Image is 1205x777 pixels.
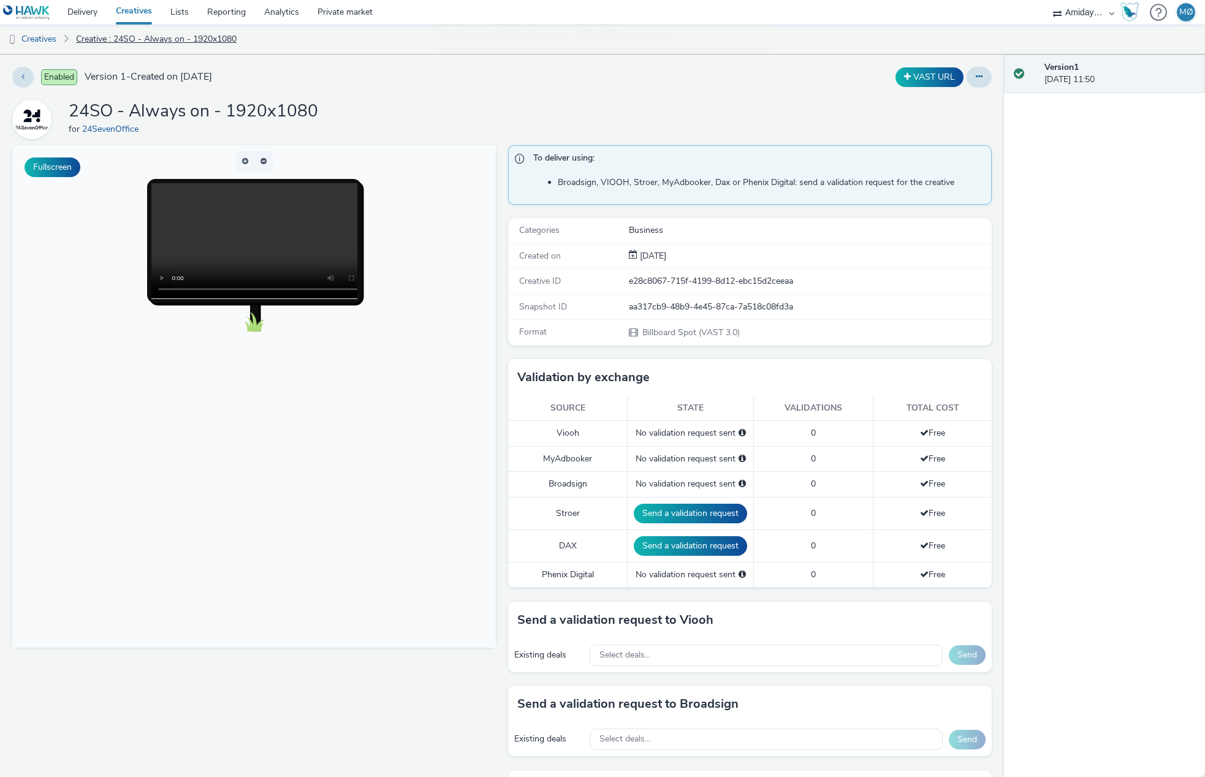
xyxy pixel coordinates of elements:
[811,478,816,490] span: 0
[634,427,747,439] div: No validation request sent
[637,250,666,262] div: Creation 06 October 2025, 11:50
[519,224,560,236] span: Categories
[895,67,964,87] button: VAST URL
[1044,61,1079,73] strong: Version 1
[69,100,318,123] h1: 24SO - Always on - 1920x1080
[949,730,986,749] button: Send
[641,327,740,338] span: Billboard Spot (VAST 3.0)
[3,5,50,20] img: undefined Logo
[1044,61,1195,86] div: [DATE] 11:50
[599,734,650,745] span: Select deals...
[1179,3,1193,21] div: MØ
[634,569,747,581] div: No validation request sent
[811,540,816,551] span: 0
[739,478,746,490] div: Please select a deal below and click on Send to send a validation request to Broadsign.
[519,250,561,262] span: Created on
[69,123,82,135] span: for
[811,507,816,519] span: 0
[873,396,992,421] th: Total cost
[508,529,628,562] td: DAX
[6,34,18,46] img: dooh
[460,28,758,44] span: Creative '24SO - Always on - 1920x1080' was created
[508,421,628,446] td: Viooh
[920,540,945,551] span: Free
[25,157,80,177] button: Fullscreen
[629,224,990,237] div: Business
[70,25,243,54] a: Creative : 24SO - Always on - 1920x1080
[508,562,628,587] td: Phenix Digital
[41,69,77,85] span: Enabled
[629,275,990,287] div: e28c8067-715f-4199-8d12-ebc15d2ceeaa
[634,536,747,556] button: Send a validation request
[558,176,985,189] li: Broadsign, VIOOH, Stroer, MyAdbooker, Dax or Phenix Digital: send a validation request for the cr...
[920,478,945,490] span: Free
[533,152,979,168] span: To deliver using:
[508,396,628,421] th: Source
[517,368,650,387] h3: Validation by exchange
[811,427,816,439] span: 0
[739,569,746,581] div: Please select a deal below and click on Send to send a validation request to Phenix Digital.
[920,453,945,464] span: Free
[519,301,567,313] span: Snapshot ID
[634,504,747,523] button: Send a validation request
[514,649,583,661] div: Existing deals
[508,472,628,497] td: Broadsign
[508,446,628,471] td: MyAdbooker
[637,250,666,262] span: [DATE]
[920,569,945,580] span: Free
[14,102,50,137] img: 24SevenOffice
[811,453,816,464] span: 0
[892,67,967,87] div: Duplicate the creative as a VAST URL
[508,497,628,529] td: Stroer
[629,301,990,313] div: aa317cb9-48b9-4e45-87ca-7a518c08fd3a
[12,113,56,125] a: 24SevenOffice
[517,695,739,713] h3: Send a validation request to Broadsign
[85,70,212,84] span: Version 1 - Created on [DATE]
[811,569,816,580] span: 0
[628,396,754,421] th: State
[1120,2,1144,22] a: Hawk Academy
[517,611,713,629] h3: Send a validation request to Viooh
[754,396,873,421] th: Validations
[519,275,561,287] span: Creative ID
[519,326,547,338] span: Format
[739,453,746,465] div: Please select a deal below and click on Send to send a validation request to MyAdbooker.
[920,427,945,439] span: Free
[514,733,583,745] div: Existing deals
[739,427,746,439] div: Please select a deal below and click on Send to send a validation request to Viooh.
[634,453,747,465] div: No validation request sent
[599,650,650,661] span: Select deals...
[634,478,747,490] div: No validation request sent
[1120,2,1139,22] img: Hawk Academy
[949,645,986,665] button: Send
[82,123,143,135] a: 24SevenOffice
[920,507,945,519] span: Free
